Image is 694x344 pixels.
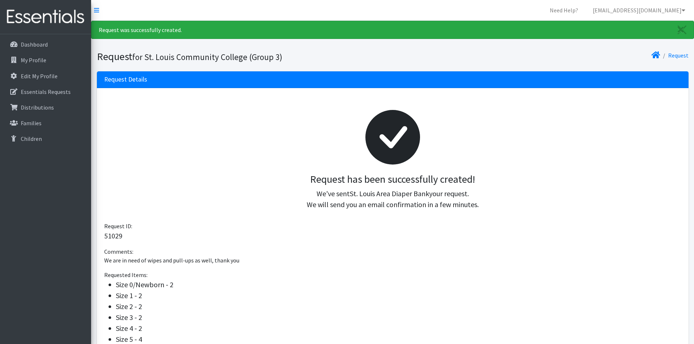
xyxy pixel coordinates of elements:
a: Distributions [3,100,88,115]
p: We are in need of wipes and pull-ups as well, thank you [104,256,681,265]
p: 51029 [104,230,681,241]
div: Request was successfully created. [91,21,694,39]
p: Families [21,119,42,127]
small: for St. Louis Community College (Group 3) [132,52,282,62]
a: My Profile [3,53,88,67]
li: Size 1 - 2 [116,290,681,301]
img: HumanEssentials [3,5,88,29]
span: Request ID: [104,222,132,230]
a: [EMAIL_ADDRESS][DOMAIN_NAME] [587,3,691,17]
a: Close [670,21,694,39]
p: Edit My Profile [21,72,58,80]
a: Children [3,131,88,146]
a: Request [668,52,689,59]
p: We've sent your request. We will send you an email confirmation in a few minutes. [110,188,675,210]
li: Size 4 - 2 [116,323,681,334]
li: Size 3 - 2 [116,312,681,323]
a: Need Help? [544,3,584,17]
li: Size 2 - 2 [116,301,681,312]
span: St. Louis Area Diaper Bank [350,189,429,198]
a: Families [3,116,88,130]
p: Dashboard [21,41,48,48]
span: Requested Items: [104,271,148,278]
li: Size 0/Newborn - 2 [116,279,681,290]
h1: Request [97,50,390,63]
p: Children [21,135,42,142]
p: Distributions [21,104,54,111]
p: My Profile [21,56,46,64]
a: Edit My Profile [3,69,88,83]
a: Dashboard [3,37,88,52]
p: Essentials Requests [21,88,71,95]
h3: Request Details [104,76,147,83]
h3: Request has been successfully created! [110,173,675,186]
span: Comments: [104,248,133,255]
a: Essentials Requests [3,84,88,99]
